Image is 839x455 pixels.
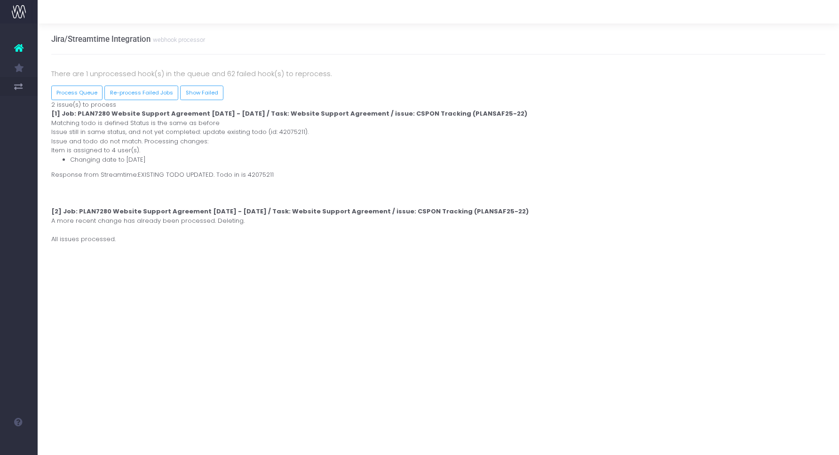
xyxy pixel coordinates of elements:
[44,100,833,244] div: 2 issue(s) to process Matching todo is defined Status is the same as before Issue still in same s...
[104,86,178,100] button: Re-process Failed Jobs
[150,34,205,44] small: webhook processor
[51,34,205,44] h3: Jira/Streamtime Integration
[180,86,223,100] a: Show Failed
[12,436,26,450] img: images/default_profile_image.png
[51,109,527,118] strong: [1] Job: PLAN7280 Website Support Agreement [DATE] - [DATE] / Task: Website Support Agreement / i...
[51,86,103,100] button: Process Queue
[51,207,529,216] strong: [2] Job: PLAN7280 Website Support Agreement [DATE] - [DATE] / Task: Website Support Agreement / i...
[70,155,826,165] li: Changing date to [DATE]
[51,68,826,79] p: There are 1 unprocessed hook(s) in the queue and 62 failed hook(s) to reprocess.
